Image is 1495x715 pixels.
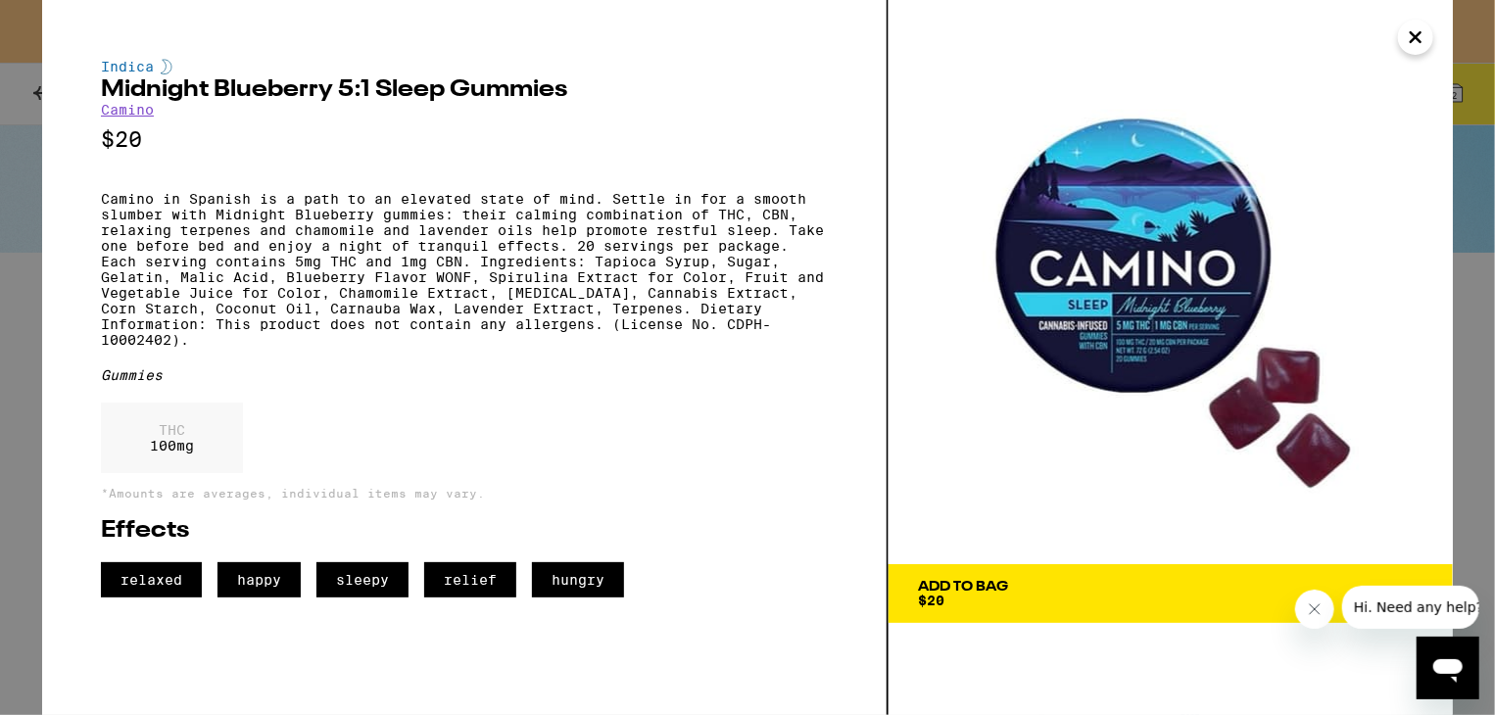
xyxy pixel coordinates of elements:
[101,59,828,74] div: Indica
[101,78,828,102] h2: Midnight Blueberry 5:1 Sleep Gummies
[424,562,516,597] span: relief
[101,191,828,348] p: Camino in Spanish is a path to an elevated state of mind. Settle in for a smooth slumber with Mid...
[217,562,301,597] span: happy
[101,367,828,383] div: Gummies
[532,562,624,597] span: hungry
[1295,590,1334,629] iframe: Close message
[101,403,243,473] div: 100 mg
[101,487,828,500] p: *Amounts are averages, individual items may vary.
[101,102,154,118] a: Camino
[316,562,409,597] span: sleepy
[918,580,1008,594] div: Add To Bag
[1398,20,1433,55] button: Close
[12,14,141,29] span: Hi. Need any help?
[101,519,828,543] h2: Effects
[1342,586,1479,629] iframe: Message from company
[150,422,194,438] p: THC
[101,562,202,597] span: relaxed
[1417,637,1479,699] iframe: Button to launch messaging window
[101,127,828,152] p: $20
[918,593,944,608] span: $20
[161,59,172,74] img: indicaColor.svg
[889,564,1453,623] button: Add To Bag$20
